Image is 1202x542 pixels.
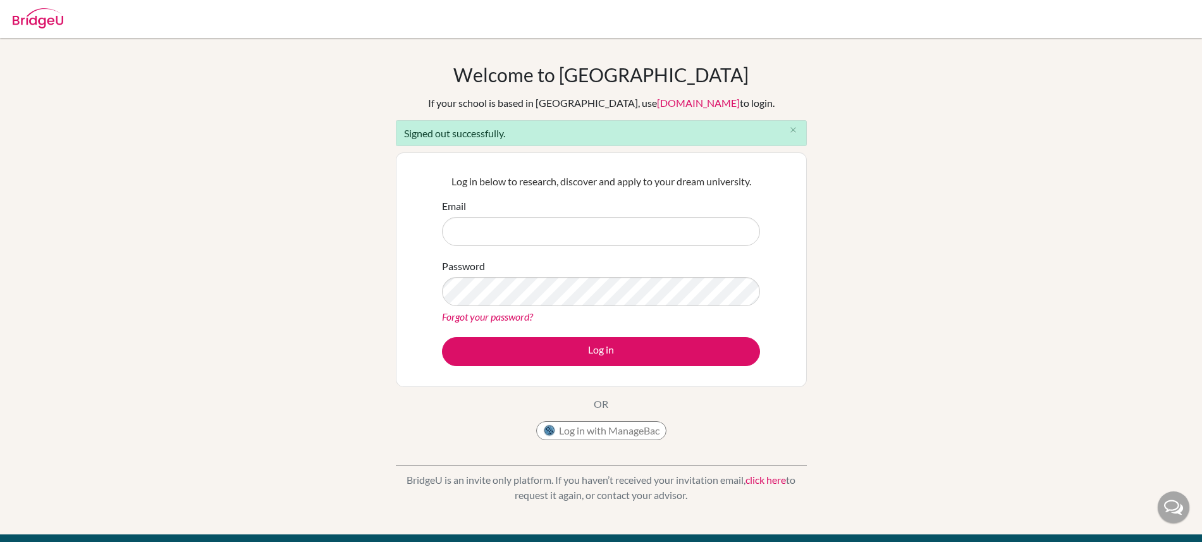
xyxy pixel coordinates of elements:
a: click here [745,474,786,486]
button: Log in [442,337,760,366]
p: BridgeU is an invite only platform. If you haven’t received your invitation email, to request it ... [396,472,807,503]
div: Signed out successfully. [396,120,807,146]
label: Email [442,199,466,214]
p: Log in below to research, discover and apply to your dream university. [442,174,760,189]
div: If your school is based in [GEOGRAPHIC_DATA], use to login. [428,95,775,111]
button: Log in with ManageBac [536,421,666,440]
p: OR [594,397,608,412]
label: Password [442,259,485,274]
h1: Welcome to [GEOGRAPHIC_DATA] [453,63,749,86]
button: Close [781,121,806,140]
a: Forgot your password? [442,311,533,323]
img: Bridge-U [13,8,63,28]
i: close [788,125,798,135]
a: [DOMAIN_NAME] [657,97,740,109]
